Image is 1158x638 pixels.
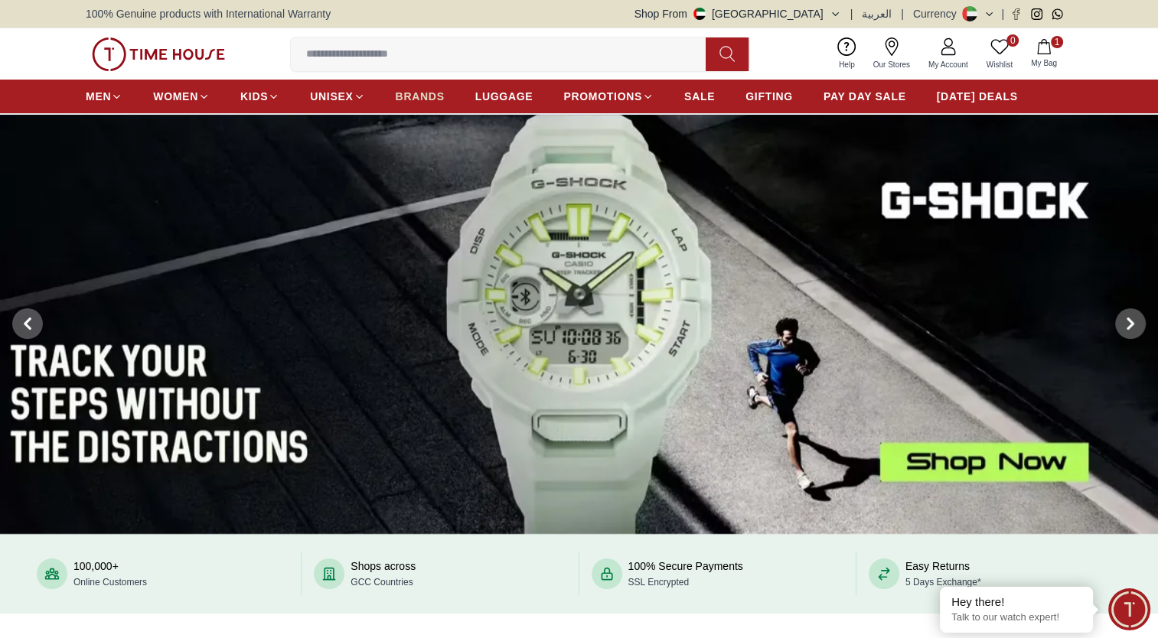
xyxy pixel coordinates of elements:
img: ... [92,37,225,71]
button: Shop From[GEOGRAPHIC_DATA] [634,6,841,21]
a: GIFTING [745,83,793,110]
span: 5 Days Exchange* [905,577,981,588]
a: PAY DAY SALE [824,83,906,110]
div: 100,000+ [73,558,147,589]
span: UNISEX [310,89,353,104]
a: 0Wishlist [977,34,1022,73]
a: MEN [86,83,122,110]
div: Shops across [351,558,416,589]
span: | [901,6,904,21]
span: [DATE] DEALS [937,89,1018,104]
a: Our Stores [864,34,919,73]
span: | [850,6,853,21]
a: [DATE] DEALS [937,83,1018,110]
span: GCC Countries [351,577,413,588]
span: Our Stores [867,59,916,70]
a: Help [830,34,864,73]
span: PROMOTIONS [563,89,642,104]
span: Online Customers [73,577,147,588]
span: 100% Genuine products with International Warranty [86,6,331,21]
div: 100% Secure Payments [628,558,743,589]
span: LUGGAGE [475,89,533,104]
a: LUGGAGE [475,83,533,110]
span: PAY DAY SALE [824,89,906,104]
a: Whatsapp [1052,8,1063,20]
div: Hey there! [951,594,1081,610]
span: Help [833,59,861,70]
span: 1 [1051,36,1063,48]
a: Instagram [1031,8,1042,20]
img: United Arab Emirates [693,8,706,20]
button: العربية [862,6,892,21]
button: 1My Bag [1022,36,1066,72]
span: My Bag [1025,57,1063,69]
a: BRANDS [396,83,445,110]
span: BRANDS [396,89,445,104]
span: My Account [922,59,974,70]
a: SALE [684,83,715,110]
div: Currency [913,6,963,21]
span: KIDS [240,89,268,104]
p: Talk to our watch expert! [951,611,1081,624]
a: KIDS [240,83,279,110]
span: SSL Encrypted [628,577,690,588]
a: UNISEX [310,83,364,110]
div: Easy Returns [905,558,981,589]
span: GIFTING [745,89,793,104]
span: Wishlist [980,59,1019,70]
a: PROMOTIONS [563,83,654,110]
span: MEN [86,89,111,104]
span: WOMEN [153,89,198,104]
a: Facebook [1010,8,1022,20]
div: Chat Widget [1108,588,1150,630]
span: 0 [1006,34,1019,47]
span: | [1001,6,1004,21]
span: SALE [684,89,715,104]
a: WOMEN [153,83,210,110]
